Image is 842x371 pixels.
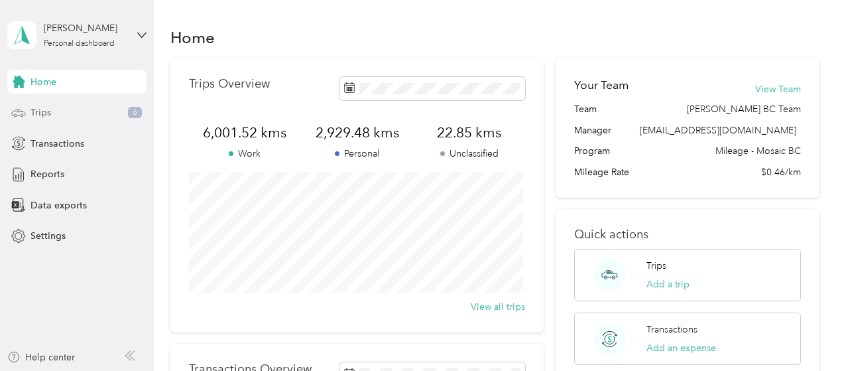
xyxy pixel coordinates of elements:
span: 22.85 kms [413,123,525,142]
p: Trips [646,259,666,273]
span: Mileage - Mosaic BC [715,144,801,158]
p: Transactions [646,323,697,336]
span: Trips [30,106,51,119]
h2: Your Team [574,77,629,94]
span: Home [30,75,56,89]
span: Team [574,102,597,116]
span: Mileage Rate [574,165,629,179]
button: Add an expense [646,341,716,355]
span: 6,001.52 kms [189,123,301,142]
p: Personal [301,147,413,161]
button: View all trips [471,300,525,314]
span: Settings [30,229,66,243]
p: Work [189,147,301,161]
span: Manager [574,123,611,137]
span: 6 [128,107,142,119]
p: Unclassified [413,147,525,161]
span: 2,929.48 kms [301,123,413,142]
span: Reports [30,167,64,181]
iframe: Everlance-gr Chat Button Frame [768,297,842,371]
span: [EMAIL_ADDRESS][DOMAIN_NAME] [640,125,796,136]
span: [PERSON_NAME] BC Team [687,102,801,116]
span: $0.46/km [761,165,801,179]
span: Data exports [30,198,87,212]
div: [PERSON_NAME] [44,21,127,35]
span: Transactions [30,137,84,151]
div: Personal dashboard [44,40,115,48]
button: Help center [7,350,75,364]
button: View Team [755,82,801,96]
button: Add a trip [646,277,690,291]
p: Quick actions [574,228,801,242]
span: Program [574,144,610,158]
h1: Home [170,31,215,44]
p: Trips Overview [189,77,270,91]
